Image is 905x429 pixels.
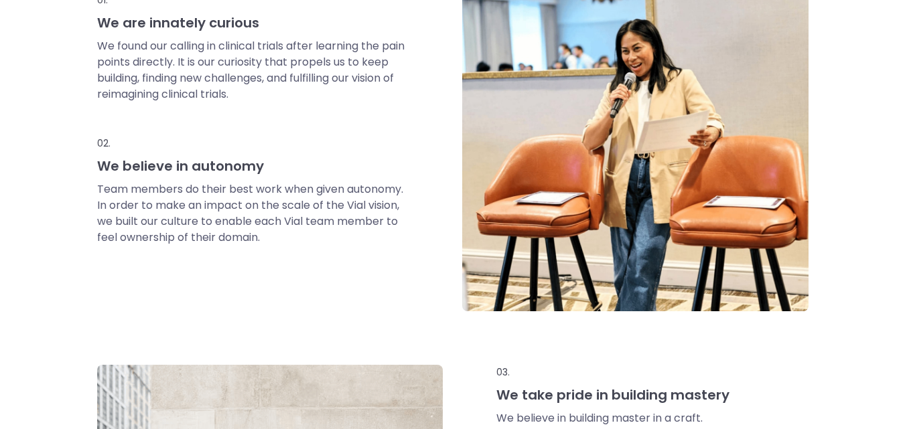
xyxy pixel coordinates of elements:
[97,14,407,31] h3: We are innately curious
[97,157,407,175] h3: We believe in autonomy
[496,386,769,404] h3: We take pride in building mastery
[97,38,407,102] p: We found our calling in clinical trials after learning the pain points directly. It is our curios...
[97,181,407,246] p: Team members do their best work when given autonomy. In order to make an impact on the scale of t...
[496,365,769,379] p: 03.
[97,136,407,151] p: 02.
